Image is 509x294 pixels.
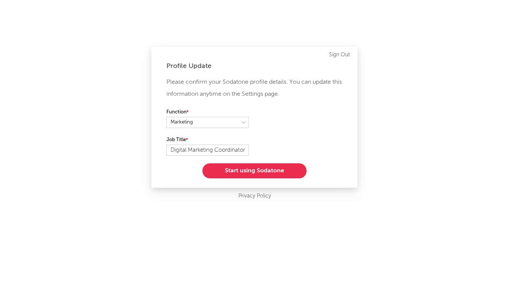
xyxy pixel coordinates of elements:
label: Function [166,108,249,117]
button: Start using Sodatone [202,163,307,178]
a: Sign Out [329,50,350,59]
p: Please confirm your Sodatone profile details. You can update this information anytime on the Sett... [166,76,343,100]
a: Privacy Policy [238,191,271,201]
label: Job Title [166,136,249,145]
div: Profile Update [166,62,343,71]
